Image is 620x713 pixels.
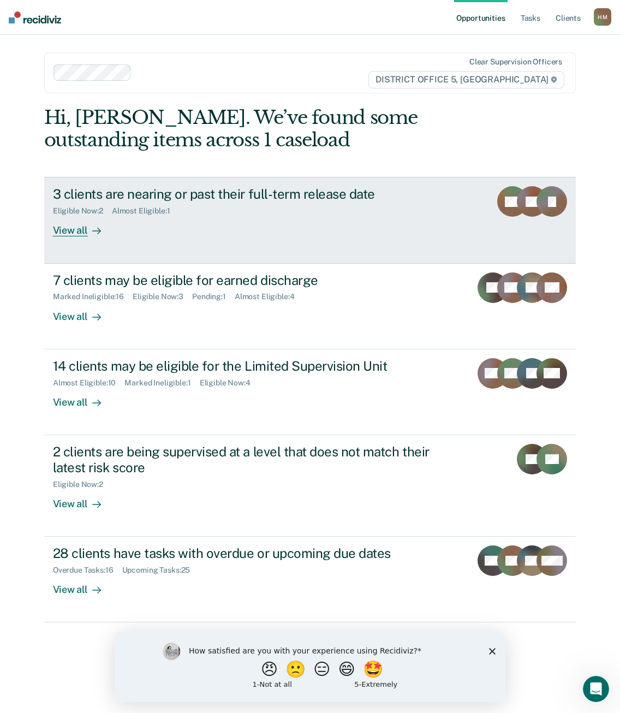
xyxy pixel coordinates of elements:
[594,8,611,26] div: H M
[44,264,576,349] a: 7 clients may be eligible for earned dischargeMarked Ineligible:16Eligible Now:3Pending:1Almost E...
[122,566,199,575] div: Upcoming Tasks : 25
[53,301,114,323] div: View all
[469,57,562,67] div: Clear supervision officers
[124,378,199,388] div: Marked Ineligible : 1
[594,8,611,26] button: HM
[53,358,436,374] div: 14 clients may be eligible for the Limited Supervision Unit
[53,545,436,561] div: 28 clients have tasks with overdue or upcoming due dates
[112,206,179,216] div: Almost Eligible : 1
[583,676,609,702] iframe: Intercom live chat
[53,387,114,408] div: View all
[368,71,564,88] span: DISTRICT OFFICE 5, [GEOGRAPHIC_DATA]
[53,480,112,489] div: Eligible Now : 2
[53,206,112,216] div: Eligible Now : 2
[44,435,576,537] a: 2 clients are being supervised at a level that does not match their latest risk scoreEligible Now...
[53,272,436,288] div: 7 clients may be eligible for earned discharge
[115,632,505,702] iframe: Survey by Kim from Recidiviz
[53,444,436,476] div: 2 clients are being supervised at a level that does not match their latest risk score
[53,575,114,596] div: View all
[53,489,114,510] div: View all
[53,292,133,301] div: Marked Ineligible : 16
[44,349,576,435] a: 14 clients may be eligible for the Limited Supervision UnitAlmost Eligible:10Marked Ineligible:1E...
[133,292,192,301] div: Eligible Now : 3
[53,378,125,388] div: Almost Eligible : 10
[53,186,436,202] div: 3 clients are nearing or past their full-term release date
[44,537,576,622] a: 28 clients have tasks with overdue or upcoming due datesOverdue Tasks:16Upcoming Tasks:25View all
[53,216,114,237] div: View all
[235,292,303,301] div: Almost Eligible : 4
[53,566,122,575] div: Overdue Tasks : 16
[9,11,61,23] img: Recidiviz
[44,106,470,151] div: Hi, [PERSON_NAME]. We’ve found some outstanding items across 1 caseload
[200,378,259,388] div: Eligible Now : 4
[192,292,235,301] div: Pending : 1
[44,177,576,263] a: 3 clients are nearing or past their full-term release dateEligible Now:2Almost Eligible:1View all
